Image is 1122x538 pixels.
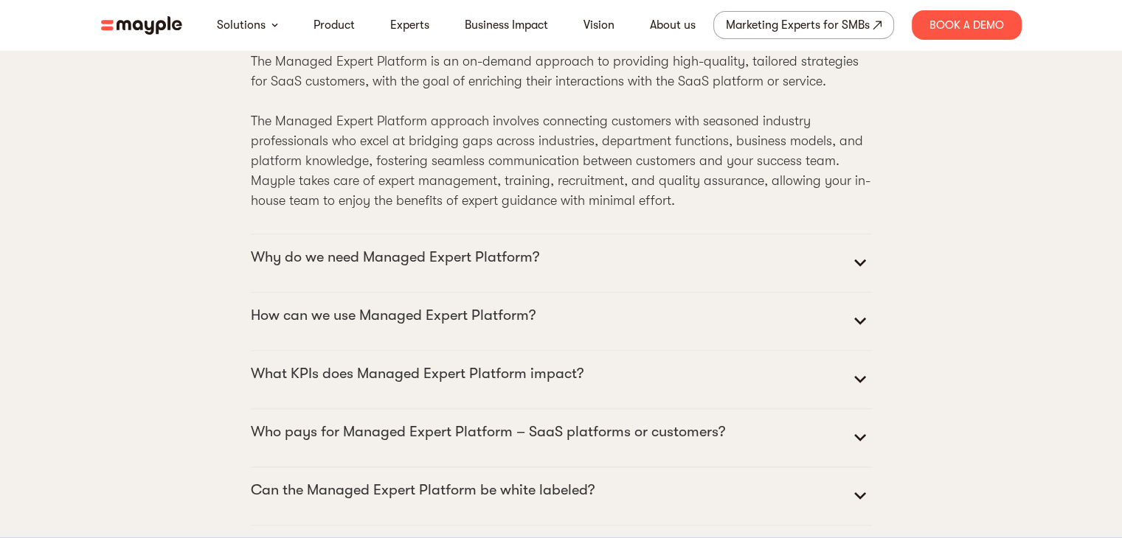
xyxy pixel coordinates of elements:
[251,362,872,397] summary: What KPIs does Managed Expert Platform impact?
[271,23,278,27] img: arrow-down
[251,420,725,444] p: Who pays for Managed Expert Platform – SaaS platforms or customers?
[713,11,894,39] a: Marketing Experts for SMBs
[251,478,872,514] summary: Can the Managed Expert Platform be white labeled?
[251,245,539,269] p: Why do we need Managed Expert Platform?
[251,478,595,502] p: Can the Managed Expert Platform be white labeled?
[251,245,872,281] summary: Why do we need Managed Expert Platform?
[251,304,536,327] p: How can we use Managed Expert Platform?
[251,420,872,455] summary: Who pays for Managed Expert Platform – SaaS platforms or customers?
[251,52,872,211] p: The Managed Expert Platform is an on-demand approach to providing high-quality, tailored strategi...
[726,15,870,35] div: Marketing Experts for SMBs
[101,16,182,35] img: mayple-logo
[217,16,266,34] a: Solutions
[650,16,696,34] a: About us
[583,16,614,34] a: Vision
[390,16,429,34] a: Experts
[251,304,872,339] summary: How can we use Managed Expert Platform?
[314,16,355,34] a: Product
[912,10,1022,40] div: Book A Demo
[465,16,548,34] a: Business Impact
[251,362,583,385] p: What KPIs does Managed Expert Platform impact?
